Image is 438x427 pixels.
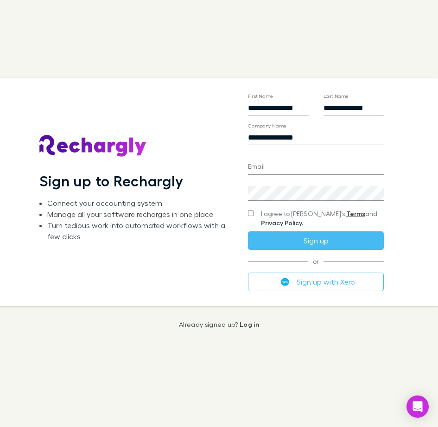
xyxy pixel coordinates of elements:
[248,231,384,250] button: Sign up
[179,321,259,328] p: Already signed up?
[261,209,384,228] span: I agree to [PERSON_NAME]’s and
[248,122,287,129] label: Company Name
[406,395,429,418] div: Open Intercom Messenger
[47,220,233,242] li: Turn tedious work into automated workflows with a few clicks
[39,172,184,190] h1: Sign up to Rechargly
[39,135,147,157] img: Rechargly's Logo
[47,209,233,220] li: Manage all your software recharges in one place
[346,210,365,217] a: Terms
[240,320,259,328] a: Log in
[281,278,289,286] img: Xero's logo
[47,198,233,209] li: Connect your accounting system
[324,92,349,99] label: Last Name
[248,92,273,99] label: First Name
[261,219,303,227] a: Privacy Policy.
[248,273,384,291] button: Sign up with Xero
